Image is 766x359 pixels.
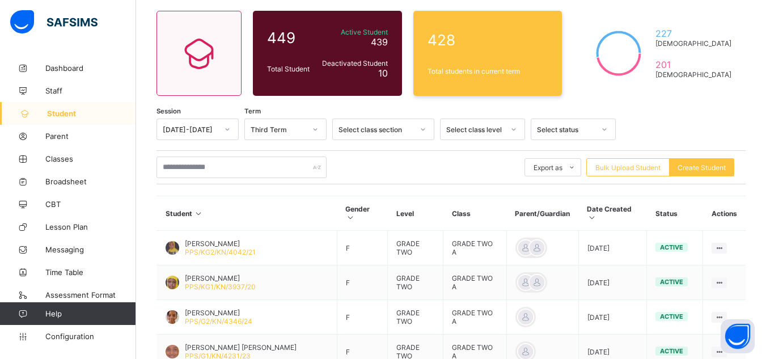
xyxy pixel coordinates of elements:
th: Student [157,196,337,231]
th: Gender [337,196,388,231]
span: active [660,278,683,286]
span: 227 [655,28,731,39]
div: Select class level [446,125,504,134]
span: Assessment Format [45,290,136,299]
span: Session [156,107,181,115]
span: Help [45,309,136,318]
span: Parent [45,132,136,141]
span: Term [244,107,261,115]
span: active [660,243,683,251]
span: 428 [428,31,548,49]
span: Deactivated Student [320,59,388,67]
span: [DEMOGRAPHIC_DATA] [655,39,731,48]
div: Total Student [264,62,317,76]
span: PPS/G2/KN/4346/24 [185,317,252,326]
span: PPS/KG1/KN/3937/20 [185,282,256,291]
span: [PERSON_NAME] [185,239,256,248]
span: 449 [267,29,314,47]
span: Dashboard [45,64,136,73]
th: Parent/Guardian [506,196,578,231]
span: Create Student [678,163,726,172]
th: Date Created [578,196,647,231]
td: F [337,231,388,265]
div: Third Term [251,125,306,134]
td: [DATE] [578,265,647,300]
td: GRADE TWO A [443,231,506,265]
i: Sort in Ascending Order [345,213,355,222]
span: Lesson Plan [45,222,136,231]
span: PPS/KG2/KN/4042/21 [185,248,256,256]
span: Messaging [45,245,136,254]
span: Broadsheet [45,177,136,186]
span: Student [47,109,136,118]
td: GRADE TWO A [443,300,506,335]
span: active [660,347,683,355]
td: F [337,300,388,335]
span: [DEMOGRAPHIC_DATA] [655,70,731,79]
div: Select class section [338,125,413,134]
span: Active Student [320,28,388,36]
span: active [660,312,683,320]
td: GRADE TWO A [443,265,506,300]
span: 10 [378,67,388,79]
td: [DATE] [578,300,647,335]
span: Time Table [45,268,136,277]
span: Configuration [45,332,136,341]
th: Actions [703,196,746,231]
div: [DATE]-[DATE] [163,125,218,134]
span: CBT [45,200,136,209]
td: F [337,265,388,300]
span: Staff [45,86,136,95]
div: Select status [537,125,595,134]
th: Class [443,196,506,231]
button: Open asap [721,319,755,353]
span: 201 [655,59,731,70]
span: [PERSON_NAME] [PERSON_NAME] [185,343,297,352]
span: 439 [371,36,388,48]
td: GRADE TWO [388,231,443,265]
span: [PERSON_NAME] [185,309,252,317]
td: GRADE TWO [388,300,443,335]
td: [DATE] [578,231,647,265]
th: Status [647,196,703,231]
i: Sort in Ascending Order [587,213,596,222]
img: safsims [10,10,98,34]
th: Level [388,196,443,231]
span: Classes [45,154,136,163]
span: Export as [534,163,562,172]
span: Bulk Upload Student [595,163,661,172]
span: [PERSON_NAME] [185,274,256,282]
span: Total students in current term [428,67,548,75]
i: Sort in Ascending Order [194,209,204,218]
td: GRADE TWO [388,265,443,300]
